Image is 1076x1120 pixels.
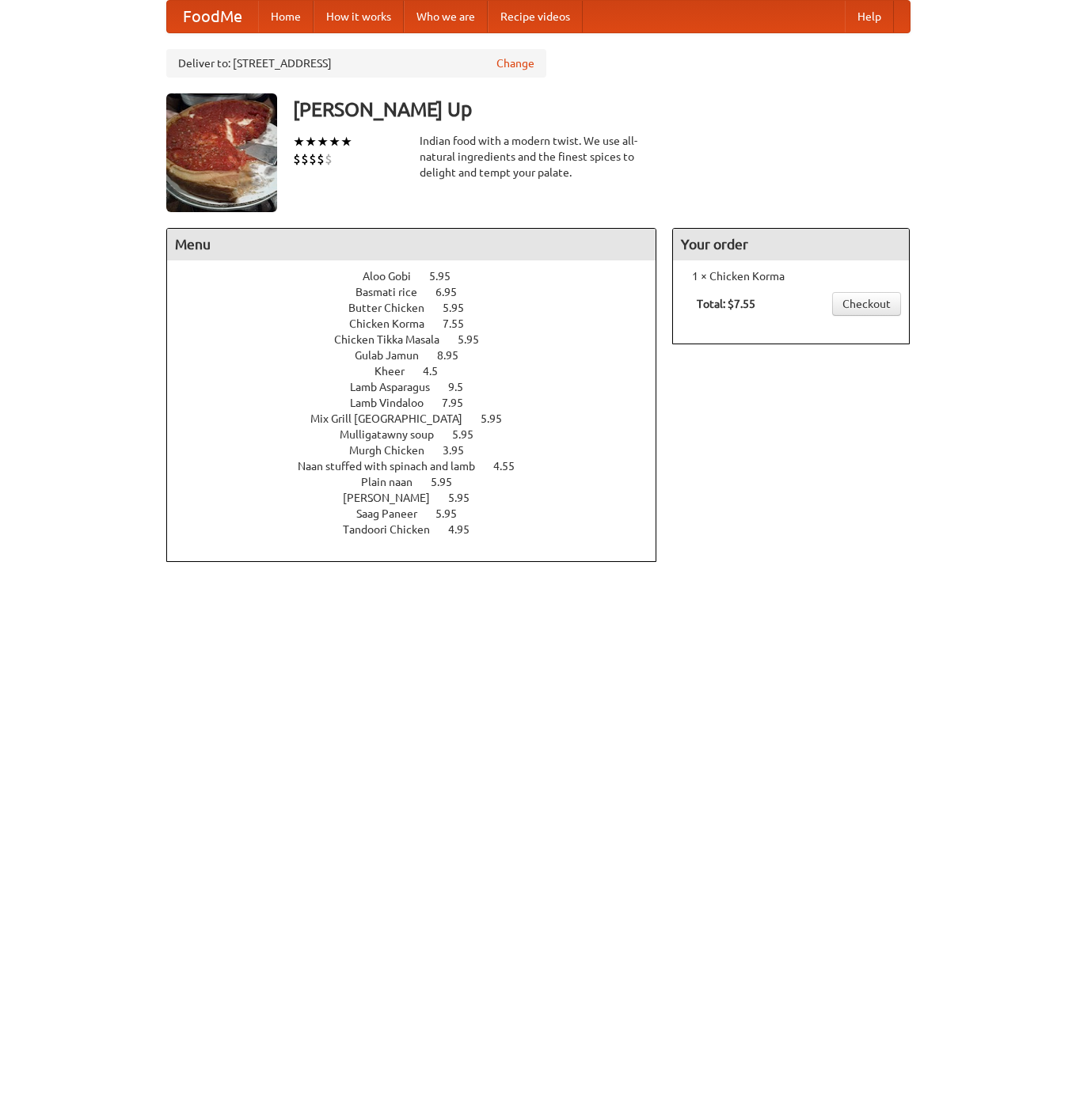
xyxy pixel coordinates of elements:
[317,133,329,150] li: ★
[343,492,499,504] a: [PERSON_NAME] 5.95
[448,523,485,536] span: 4.95
[317,150,325,168] li: $
[375,365,420,378] span: Kheer
[361,476,428,488] span: Plain naan
[442,397,479,409] span: 7.95
[443,317,480,330] span: 7.55
[420,133,657,180] div: Indian food with a modern twist. We use all-natural ingredients and the finest spices to delight ...
[429,270,466,283] span: 5.95
[329,133,340,150] li: ★
[301,150,309,168] li: $
[349,317,493,330] a: Chicken Korma 7.55
[167,229,656,260] h4: Menu
[458,333,495,346] span: 5.95
[355,349,435,362] span: Gulab Jamun
[325,150,333,168] li: $
[356,507,433,520] span: Saag Paneer
[350,381,492,393] a: Lamb Asparagus 9.5
[673,229,909,260] h4: Your order
[423,365,454,378] span: 4.5
[496,55,534,71] a: Change
[293,150,301,168] li: $
[314,1,404,32] a: How it works
[363,270,480,283] a: Aloo Gobi 5.95
[349,444,440,457] span: Murgh Chicken
[340,133,352,150] li: ★
[435,286,473,298] span: 6.95
[435,507,473,520] span: 5.95
[375,365,467,378] a: Kheer 4.5
[348,302,440,314] span: Butter Chicken
[166,93,277,212] img: angular.jpg
[334,333,455,346] span: Chicken Tikka Masala
[355,286,486,298] a: Basmati rice 6.95
[310,412,478,425] span: Mix Grill [GEOGRAPHIC_DATA]
[349,444,493,457] a: Murgh Chicken 3.95
[845,1,894,32] a: Help
[448,492,485,504] span: 5.95
[488,1,583,32] a: Recipe videos
[298,460,544,473] a: Naan stuffed with spinach and lamb 4.55
[310,412,531,425] a: Mix Grill [GEOGRAPHIC_DATA] 5.95
[452,428,489,441] span: 5.95
[293,133,305,150] li: ★
[493,460,530,473] span: 4.55
[343,523,499,536] a: Tandoori Chicken 4.95
[343,523,446,536] span: Tandoori Chicken
[681,268,901,284] li: 1 × Chicken Korma
[448,381,479,393] span: 9.5
[258,1,314,32] a: Home
[443,444,480,457] span: 3.95
[443,302,480,314] span: 5.95
[361,476,481,488] a: Plain naan 5.95
[334,333,508,346] a: Chicken Tikka Masala 5.95
[350,397,492,409] a: Lamb Vindaloo 7.95
[305,133,317,150] li: ★
[356,507,486,520] a: Saag Paneer 5.95
[404,1,488,32] a: Who we are
[340,428,503,441] a: Mulligatawny soup 5.95
[350,397,439,409] span: Lamb Vindaloo
[340,428,450,441] span: Mulligatawny soup
[293,93,911,125] h3: [PERSON_NAME] Up
[309,150,317,168] li: $
[349,317,440,330] span: Chicken Korma
[363,270,427,283] span: Aloo Gobi
[481,412,518,425] span: 5.95
[697,298,755,310] b: Total: $7.55
[167,1,258,32] a: FoodMe
[348,302,493,314] a: Butter Chicken 5.95
[298,460,491,473] span: Naan stuffed with spinach and lamb
[166,49,546,78] div: Deliver to: [STREET_ADDRESS]
[437,349,474,362] span: 8.95
[355,349,488,362] a: Gulab Jamun 8.95
[832,292,901,316] a: Checkout
[431,476,468,488] span: 5.95
[355,286,433,298] span: Basmati rice
[343,492,446,504] span: [PERSON_NAME]
[350,381,446,393] span: Lamb Asparagus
